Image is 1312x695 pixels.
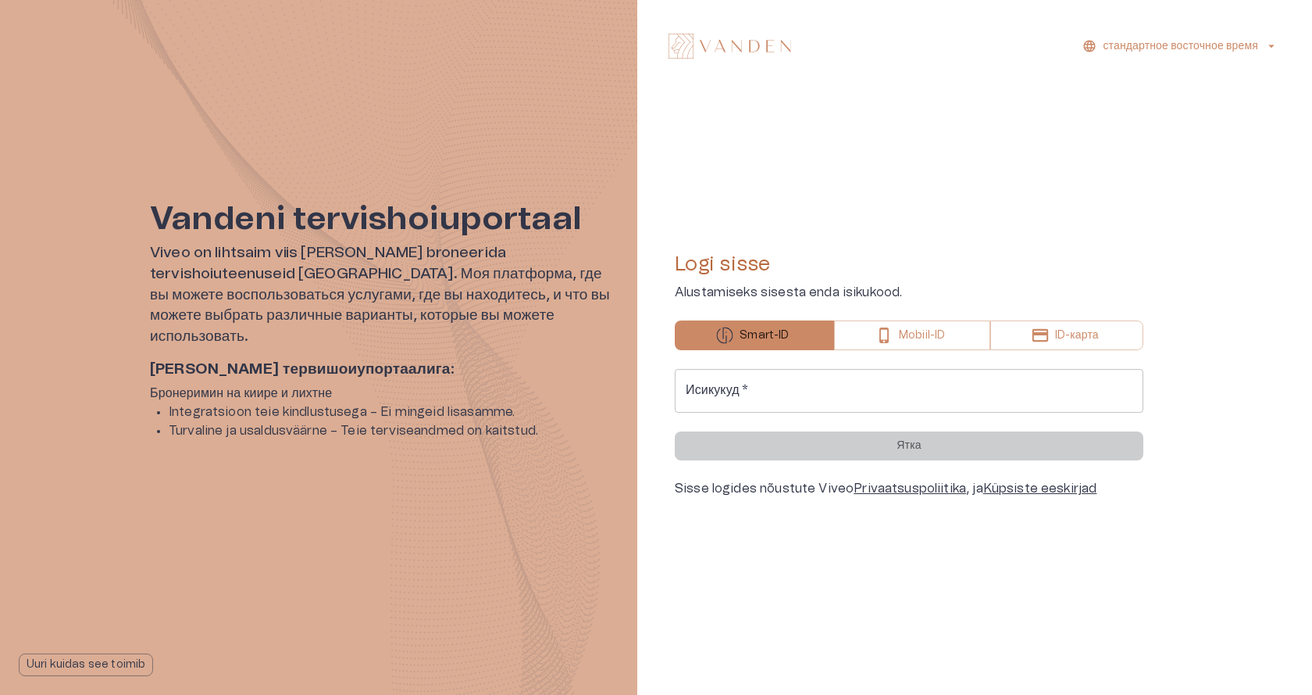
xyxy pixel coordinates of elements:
[675,286,902,299] font: Alustamiseks sisesta enda isikukood.
[990,321,1143,350] button: ID-карта
[19,654,153,676] button: Uuri kuidas see toimib
[1080,35,1281,58] button: стандартное восточное время
[1103,41,1258,52] font: стандартное восточное время
[675,482,854,495] font: Sisse logides nõustute Viveo
[1055,330,1099,341] font: ID-карта
[1190,624,1312,668] iframe: Help widget launcher
[983,482,1097,495] a: Küpsiste eeskirjad
[966,482,983,495] font: , ja
[899,330,945,341] font: Mobiil-ID
[854,482,966,495] a: Privaatsuspoliitika
[834,321,990,350] button: Mobiil-ID
[675,254,771,274] font: Logi sisse
[740,330,789,341] font: Smart-ID
[27,659,145,670] font: Uuri kuidas see toimib
[668,34,791,59] img: Логотип Вандена
[675,321,834,350] button: Smart-ID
